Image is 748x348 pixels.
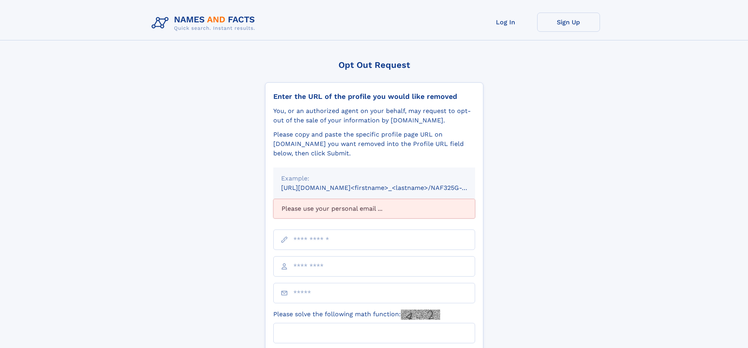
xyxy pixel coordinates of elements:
a: Sign Up [537,13,600,32]
div: Enter the URL of the profile you would like removed [273,92,475,101]
div: Example: [281,174,467,183]
label: Please solve the following math function: [273,310,440,320]
div: Opt Out Request [265,60,483,70]
div: Please use your personal email ... [273,199,475,219]
div: You, or an authorized agent on your behalf, may request to opt-out of the sale of your informatio... [273,106,475,125]
a: Log In [474,13,537,32]
small: [URL][DOMAIN_NAME]<firstname>_<lastname>/NAF325G-xxxxxxxx [281,184,490,191]
div: Please copy and paste the specific profile page URL on [DOMAIN_NAME] you want removed into the Pr... [273,130,475,158]
img: Logo Names and Facts [148,13,262,34]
